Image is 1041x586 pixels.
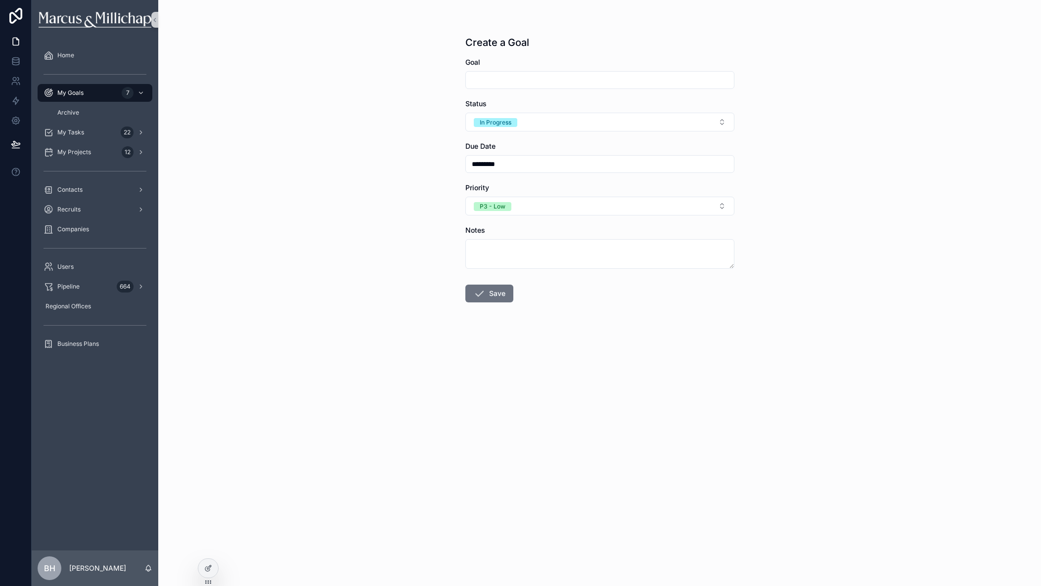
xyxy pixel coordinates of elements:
[465,285,513,302] button: Save
[38,258,152,276] a: Users
[122,87,134,99] div: 7
[49,104,152,122] a: Archive
[38,46,152,64] a: Home
[57,51,74,59] span: Home
[465,197,734,215] button: Select Button
[38,181,152,199] a: Contacts
[57,283,80,291] span: Pipeline
[38,335,152,353] a: Business Plans
[38,201,152,218] a: Recruits
[57,340,99,348] span: Business Plans
[480,202,505,211] div: P3 - Low
[38,220,152,238] a: Companies
[38,143,152,161] a: My Projects12
[121,126,134,138] div: 22
[39,12,151,28] img: App logo
[57,263,74,271] span: Users
[117,281,134,293] div: 664
[57,148,91,156] span: My Projects
[465,113,734,131] button: Select Button
[69,563,126,573] p: [PERSON_NAME]
[480,118,511,127] div: In Progress
[57,109,79,117] span: Archive
[465,142,496,150] span: Due Date
[38,84,152,102] a: My Goals7
[57,89,84,97] span: My Goals
[465,99,487,108] span: Status
[465,58,480,66] span: Goal
[57,206,81,213] span: Recruits
[44,562,55,574] span: BH
[57,186,83,194] span: Contacts
[57,225,89,233] span: Companies
[38,297,152,315] a: Regional Offices
[32,40,158,366] div: scrollable content
[38,124,152,141] a: My Tasks22
[465,36,529,49] h1: Create a Goal
[38,278,152,295] a: Pipeline664
[465,183,489,192] span: Priority
[122,146,134,158] div: 12
[465,226,485,234] span: Notes
[57,128,84,136] span: My Tasks
[45,302,91,310] span: Regional Offices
